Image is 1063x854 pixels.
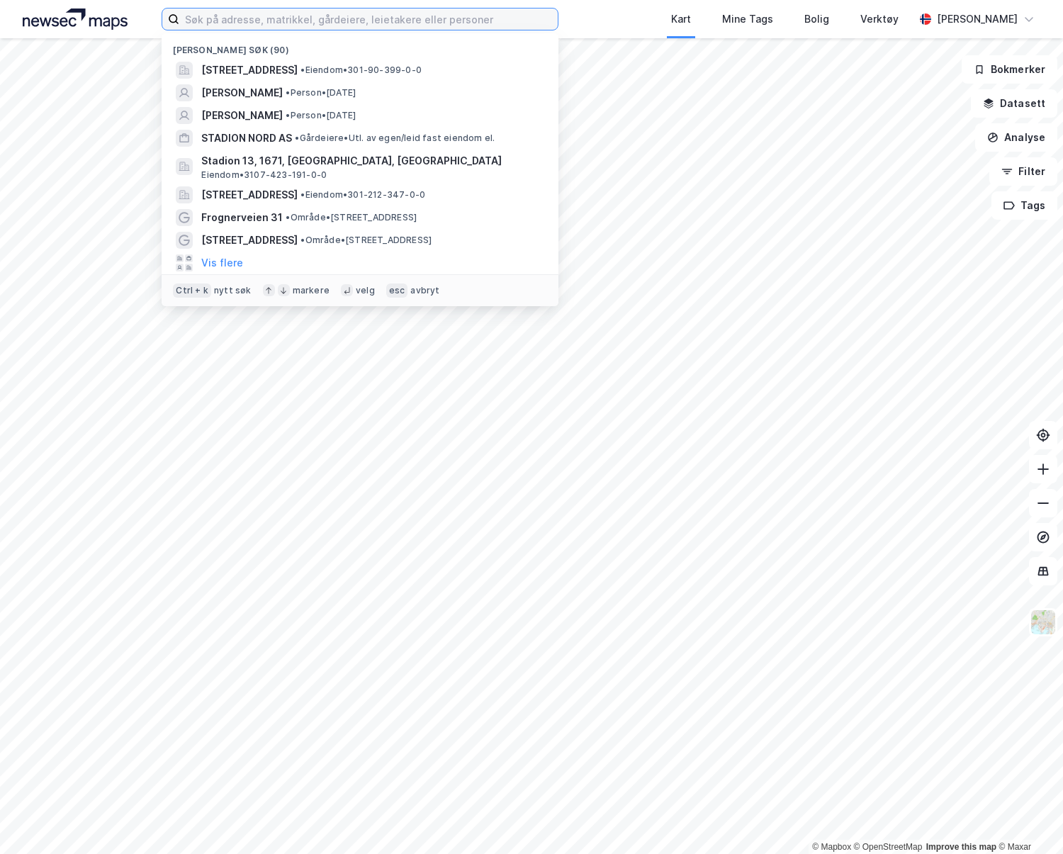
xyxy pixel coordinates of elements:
[962,55,1057,84] button: Bokmerker
[201,84,283,101] span: [PERSON_NAME]
[386,283,408,298] div: esc
[23,9,128,30] img: logo.a4113a55bc3d86da70a041830d287a7e.svg
[300,64,422,76] span: Eiendom • 301-90-399-0-0
[286,212,290,223] span: •
[991,191,1057,220] button: Tags
[162,33,558,59] div: [PERSON_NAME] søk (90)
[201,169,327,181] span: Eiendom • 3107-423-191-0-0
[286,110,290,120] span: •
[975,123,1057,152] button: Analyse
[937,11,1018,28] div: [PERSON_NAME]
[300,189,425,201] span: Eiendom • 301-212-347-0-0
[173,283,211,298] div: Ctrl + k
[722,11,773,28] div: Mine Tags
[992,786,1063,854] iframe: Chat Widget
[410,285,439,296] div: avbryt
[860,11,899,28] div: Verktøy
[300,235,305,245] span: •
[286,110,356,121] span: Person • [DATE]
[214,285,252,296] div: nytt søk
[300,64,305,75] span: •
[201,107,283,124] span: [PERSON_NAME]
[293,285,330,296] div: markere
[356,285,375,296] div: velg
[179,9,558,30] input: Søk på adresse, matrikkel, gårdeiere, leietakere eller personer
[926,842,996,852] a: Improve this map
[300,189,305,200] span: •
[201,254,243,271] button: Vis flere
[989,157,1057,186] button: Filter
[854,842,923,852] a: OpenStreetMap
[804,11,829,28] div: Bolig
[671,11,691,28] div: Kart
[812,842,851,852] a: Mapbox
[201,130,292,147] span: STADION NORD AS
[286,212,417,223] span: Område • [STREET_ADDRESS]
[201,209,283,226] span: Frognerveien 31
[286,87,356,99] span: Person • [DATE]
[201,232,298,249] span: [STREET_ADDRESS]
[1030,609,1057,636] img: Z
[971,89,1057,118] button: Datasett
[300,235,432,246] span: Område • [STREET_ADDRESS]
[295,133,299,143] span: •
[286,87,290,98] span: •
[201,62,298,79] span: [STREET_ADDRESS]
[201,186,298,203] span: [STREET_ADDRESS]
[295,133,495,144] span: Gårdeiere • Utl. av egen/leid fast eiendom el.
[201,152,541,169] span: Stadion 13, 1671, [GEOGRAPHIC_DATA], [GEOGRAPHIC_DATA]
